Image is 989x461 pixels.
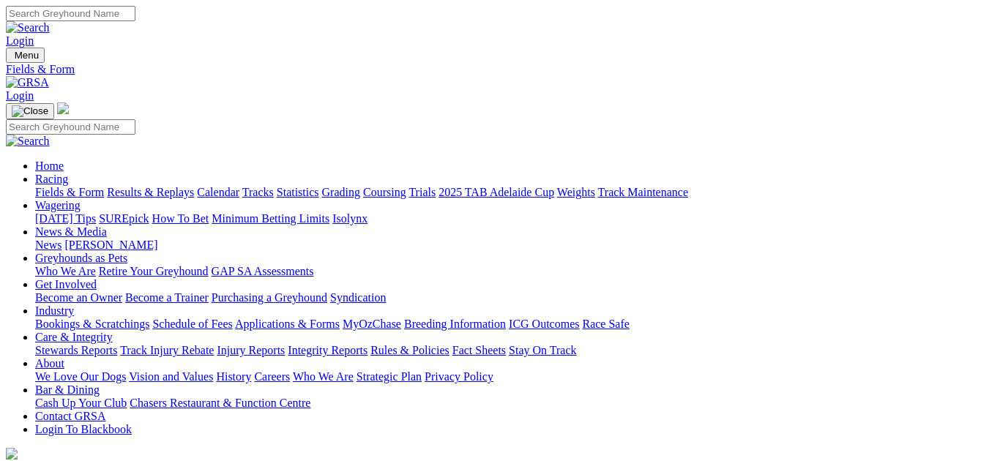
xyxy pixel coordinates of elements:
a: Breeding Information [404,318,506,330]
a: Wagering [35,199,81,211]
a: Tracks [242,186,274,198]
a: Login To Blackbook [35,423,132,435]
a: Integrity Reports [288,344,367,356]
button: Toggle navigation [6,103,54,119]
a: Chasers Restaurant & Function Centre [130,397,310,409]
a: Track Injury Rebate [120,344,214,356]
a: Vision and Values [129,370,213,383]
span: Menu [15,50,39,61]
a: Greyhounds as Pets [35,252,127,264]
a: History [216,370,251,383]
a: Purchasing a Greyhound [212,291,327,304]
a: Trials [408,186,436,198]
a: Rules & Policies [370,344,449,356]
a: News [35,239,61,251]
a: Who We Are [293,370,354,383]
a: Bookings & Scratchings [35,318,149,330]
a: 2025 TAB Adelaide Cup [438,186,554,198]
input: Search [6,6,135,21]
a: Industry [35,304,74,317]
div: About [35,370,983,383]
a: Careers [254,370,290,383]
a: GAP SA Assessments [212,265,314,277]
img: GRSA [6,76,49,89]
a: Grading [322,186,360,198]
div: Wagering [35,212,983,225]
a: Racing [35,173,68,185]
a: Become a Trainer [125,291,209,304]
a: Cash Up Your Club [35,397,127,409]
a: Bar & Dining [35,383,100,396]
a: Statistics [277,186,319,198]
a: Login [6,89,34,102]
a: Track Maintenance [598,186,688,198]
a: Injury Reports [217,344,285,356]
a: How To Bet [152,212,209,225]
img: logo-grsa-white.png [6,448,18,460]
input: Search [6,119,135,135]
a: Home [35,160,64,172]
a: Fields & Form [6,63,983,76]
button: Toggle navigation [6,48,45,63]
a: Stay On Track [509,344,576,356]
img: Close [12,105,48,117]
a: Syndication [330,291,386,304]
div: Bar & Dining [35,397,983,410]
a: [DATE] Tips [35,212,96,225]
div: Greyhounds as Pets [35,265,983,278]
div: Racing [35,186,983,199]
a: Applications & Forms [235,318,340,330]
img: Search [6,135,50,148]
a: Isolynx [332,212,367,225]
a: Schedule of Fees [152,318,232,330]
a: Care & Integrity [35,331,113,343]
a: MyOzChase [343,318,401,330]
a: Strategic Plan [357,370,422,383]
img: logo-grsa-white.png [57,102,69,114]
a: Weights [557,186,595,198]
a: About [35,357,64,370]
a: Fact Sheets [452,344,506,356]
a: Coursing [363,186,406,198]
a: Race Safe [582,318,629,330]
div: Get Involved [35,291,983,304]
a: Results & Replays [107,186,194,198]
a: ICG Outcomes [509,318,579,330]
a: Stewards Reports [35,344,117,356]
img: Search [6,21,50,34]
div: Care & Integrity [35,344,983,357]
a: Privacy Policy [425,370,493,383]
a: Fields & Form [35,186,104,198]
a: Become an Owner [35,291,122,304]
a: Get Involved [35,278,97,291]
a: News & Media [35,225,107,238]
a: We Love Our Dogs [35,370,126,383]
a: Contact GRSA [35,410,105,422]
a: Minimum Betting Limits [212,212,329,225]
div: News & Media [35,239,983,252]
a: Login [6,34,34,47]
a: Calendar [197,186,239,198]
a: Retire Your Greyhound [99,265,209,277]
a: Who We Are [35,265,96,277]
a: SUREpick [99,212,149,225]
div: Industry [35,318,983,331]
a: [PERSON_NAME] [64,239,157,251]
